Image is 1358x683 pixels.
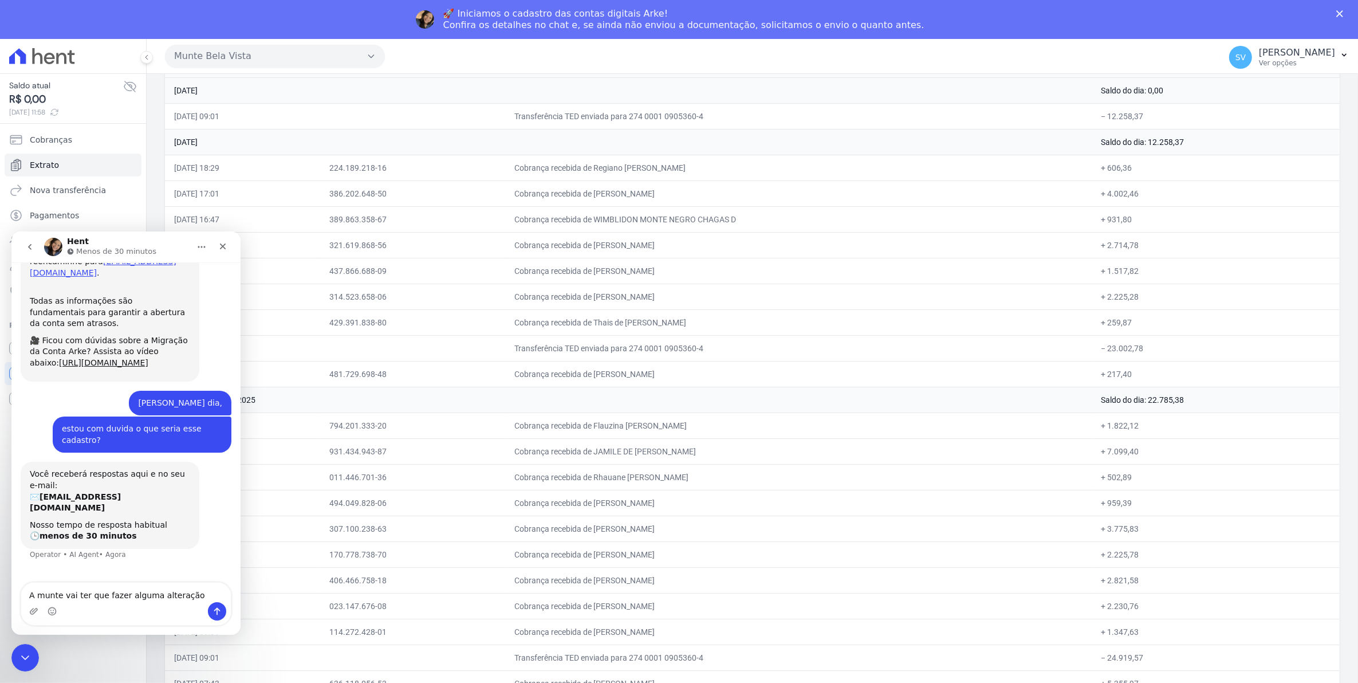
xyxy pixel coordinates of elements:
[9,80,123,92] span: Saldo atual
[1092,155,1340,181] td: + 606,36
[320,490,505,516] td: 494.049.828-06
[320,542,505,568] td: 170.778.738-70
[1092,594,1340,619] td: + 2.230,76
[320,568,505,594] td: 406.466.758-18
[18,237,179,282] div: Você receberá respostas aqui e no seu e-mail: ✉️
[1259,47,1335,58] p: [PERSON_NAME]
[11,231,241,635] iframe: Intercom live chat
[1092,207,1340,233] td: + 931,80
[11,644,39,672] iframe: Intercom live chat
[505,619,1092,645] td: Cobrança recebida de [PERSON_NAME]
[165,645,320,671] td: [DATE] 09:01
[9,92,123,107] span: R$ 0,00
[165,233,320,258] td: [DATE] 16:24
[1092,336,1340,362] td: − 23.002,78
[505,155,1092,181] td: Cobrança recebida de Regiano [PERSON_NAME]
[1092,465,1340,490] td: + 502,89
[505,439,1092,465] td: Cobrança recebida de JAMILE DE [PERSON_NAME]
[1092,233,1340,258] td: + 2.714,78
[505,284,1092,310] td: Cobrança recebida de [PERSON_NAME]
[5,280,141,303] a: Negativação
[165,568,320,594] td: [DATE] 10:31
[505,490,1092,516] td: Cobrança recebida de [PERSON_NAME]
[443,8,924,31] div: 🚀 Iniciamos o cadastro das contas digitais Arke! Confira os detalhes no chat e, se ainda não envi...
[165,490,320,516] td: [DATE] 14:52
[196,371,215,389] button: Enviar uma mensagem
[320,516,505,542] td: 307.100.238-63
[505,542,1092,568] td: Cobrança recebida de [PERSON_NAME]
[505,310,1092,336] td: Cobrança recebida de Thais de [PERSON_NAME]
[320,413,505,439] td: 794.201.333-20
[165,310,320,336] td: [DATE] 09:43
[320,284,505,310] td: 314.523.658-06
[1220,41,1358,73] button: SV [PERSON_NAME] Ver opções
[320,155,505,181] td: 224.189.218-16
[165,362,320,387] td: [DATE] 08:52
[5,229,141,252] a: Troca de Arquivos
[36,375,45,384] button: Selecionador de Emoji
[10,351,219,371] textarea: Envie uma mensagem...
[320,258,505,284] td: 437.866.688-09
[320,465,505,490] td: 011.446.701-36
[1336,10,1348,17] div: Fechar
[165,258,320,284] td: [DATE] 12:26
[505,568,1092,594] td: Cobrança recebida de [PERSON_NAME]
[9,128,137,410] nav: Sidebar
[165,387,1092,413] td: 06 de Outubro de 2025
[505,594,1092,619] td: Cobrança recebida de [PERSON_NAME]
[320,439,505,465] td: 931.434.943-87
[1092,490,1340,516] td: + 959,39
[320,207,505,233] td: 389.863.358-67
[1235,53,1246,61] span: SV
[1092,258,1340,284] td: + 1.517,82
[505,516,1092,542] td: Cobrança recebida de [PERSON_NAME]
[5,179,141,202] a: Nova transferência
[505,413,1092,439] td: Cobrança recebida de Flauzina [PERSON_NAME]
[1092,78,1340,104] td: Saldo do dia: 0,00
[18,261,109,281] b: [EMAIL_ADDRESS][DOMAIN_NAME]
[5,128,141,151] a: Cobranças
[505,336,1092,362] td: Transferência TED enviada para 274 0001 0905360-4
[320,594,505,619] td: 023.147.676-08
[1092,181,1340,207] td: + 4.002,46
[1092,129,1340,155] td: Saldo do dia: 12.258,37
[505,258,1092,284] td: Cobrança recebida de [PERSON_NAME]
[505,465,1092,490] td: Cobrança recebida de Rhauane [PERSON_NAME]
[30,159,59,171] span: Extrato
[1092,310,1340,336] td: + 259,87
[165,594,320,619] td: [DATE] 09:55
[165,284,320,310] td: [DATE] 12:01
[18,375,27,384] button: Upload do anexo
[5,154,141,176] a: Extrato
[30,210,79,221] span: Pagamentos
[320,619,505,645] td: 114.272.428-01
[1092,439,1340,465] td: + 7.099,40
[5,204,141,227] a: Pagamentos
[5,254,141,277] a: Clientes
[320,181,505,207] td: 386.202.648-50
[165,45,385,68] button: Munte Bela Vista
[1092,413,1340,439] td: + 1.822,12
[165,155,320,181] td: [DATE] 18:29
[505,207,1092,233] td: Cobrança recebida de WIMBLIDON MONTE NEGRO CHAGAS D
[165,413,320,439] td: [DATE] 17:33
[416,10,434,29] img: Profile image for Adriane
[505,233,1092,258] td: Cobrança recebida de [PERSON_NAME]
[165,465,320,490] td: [DATE] 15:01
[505,645,1092,671] td: Transferência TED enviada para 274 0001 0905360-4
[1092,284,1340,310] td: + 2.225,28
[9,107,123,117] span: [DATE] 11:58
[1092,104,1340,129] td: − 12.258,37
[1092,362,1340,387] td: + 217,40
[165,516,320,542] td: [DATE] 14:51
